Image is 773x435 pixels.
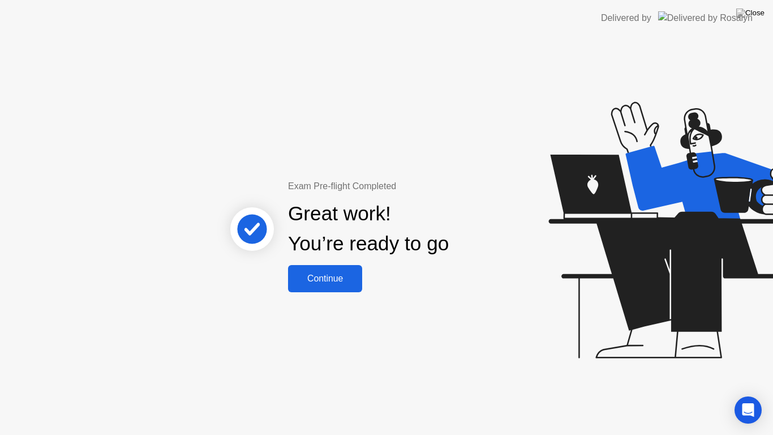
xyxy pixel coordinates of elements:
[288,180,522,193] div: Exam Pre-flight Completed
[735,396,762,424] div: Open Intercom Messenger
[601,11,651,25] div: Delivered by
[658,11,753,24] img: Delivered by Rosalyn
[288,265,362,292] button: Continue
[736,8,765,18] img: Close
[288,199,449,259] div: Great work! You’re ready to go
[291,274,359,284] div: Continue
